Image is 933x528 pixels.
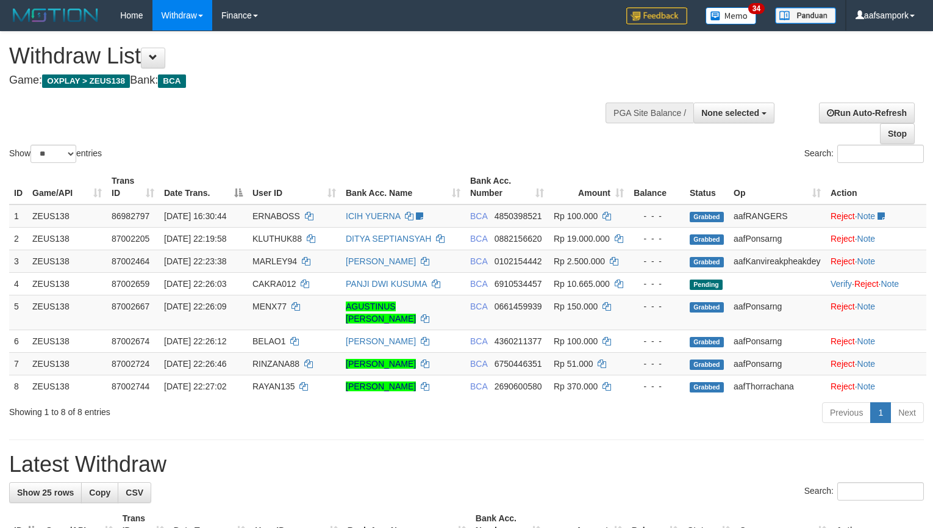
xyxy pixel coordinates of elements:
[634,233,680,245] div: - - -
[164,211,226,221] span: [DATE] 16:30:44
[554,336,598,346] span: Rp 100.000
[857,234,876,244] a: Note
[112,256,149,266] span: 87002464
[118,482,151,503] a: CSV
[252,234,302,244] span: KLUTHUK88
[27,204,107,228] td: ZEUS138
[857,382,876,391] a: Note
[634,300,680,313] div: - - -
[690,257,724,267] span: Grabbed
[831,359,855,369] a: Reject
[729,330,826,352] td: aafPonsarng
[158,74,185,88] span: BCA
[881,279,899,289] a: Note
[9,250,27,272] td: 3
[346,302,416,324] a: AGUSTINUS [PERSON_NAME]
[826,272,926,295] td: · ·
[9,227,27,250] td: 2
[252,382,295,391] span: RAYAN135
[822,402,871,423] a: Previous
[826,375,926,397] td: ·
[857,359,876,369] a: Note
[159,170,248,204] th: Date Trans.: activate to sort column descending
[112,279,149,289] span: 87002659
[9,74,610,87] h4: Game: Bank:
[9,330,27,352] td: 6
[341,170,465,204] th: Bank Acc. Name: activate to sort column ascending
[346,211,400,221] a: ICIH YUERNA
[81,482,118,503] a: Copy
[626,7,687,24] img: Feedback.jpg
[634,358,680,370] div: - - -
[470,336,487,346] span: BCA
[248,170,341,204] th: User ID: activate to sort column ascending
[112,234,149,244] span: 87002205
[346,336,416,346] a: [PERSON_NAME]
[826,170,926,204] th: Action
[554,359,593,369] span: Rp 51.000
[629,170,685,204] th: Balance
[729,352,826,375] td: aafPonsarng
[826,204,926,228] td: ·
[690,280,723,290] span: Pending
[9,452,924,477] h1: Latest Withdraw
[252,302,287,311] span: MENX77
[164,359,226,369] span: [DATE] 22:26:46
[890,402,924,423] a: Next
[470,211,487,221] span: BCA
[549,170,629,204] th: Amount: activate to sort column ascending
[164,302,226,311] span: [DATE] 22:26:09
[27,272,107,295] td: ZEUS138
[470,359,487,369] span: BCA
[112,359,149,369] span: 87002724
[831,211,855,221] a: Reject
[470,256,487,266] span: BCA
[690,337,724,347] span: Grabbed
[495,336,542,346] span: Copy 4360211377 to clipboard
[17,488,74,497] span: Show 25 rows
[470,279,487,289] span: BCA
[706,7,757,24] img: Button%20Memo.svg
[89,488,110,497] span: Copy
[819,103,915,123] a: Run Auto-Refresh
[495,359,542,369] span: Copy 6750446351 to clipboard
[690,360,724,370] span: Grabbed
[748,3,765,14] span: 34
[9,272,27,295] td: 4
[9,482,82,503] a: Show 25 rows
[495,234,542,244] span: Copy 0882156620 to clipboard
[252,336,285,346] span: BELAO1
[690,212,724,222] span: Grabbed
[346,234,431,244] a: DITYA SEPTIANSYAH
[880,123,915,144] a: Stop
[27,170,107,204] th: Game/API: activate to sort column ascending
[729,170,826,204] th: Op: activate to sort column ascending
[495,279,542,289] span: Copy 6910534457 to clipboard
[470,302,487,311] span: BCA
[9,44,610,68] h1: Withdraw List
[857,211,876,221] a: Note
[831,336,855,346] a: Reject
[9,204,27,228] td: 1
[27,250,107,272] td: ZEUS138
[27,352,107,375] td: ZEUS138
[804,482,924,501] label: Search:
[729,204,826,228] td: aafRANGERS
[346,359,416,369] a: [PERSON_NAME]
[42,74,130,88] span: OXPLAY > ZEUS138
[9,295,27,330] td: 5
[701,108,759,118] span: None selected
[346,382,416,391] a: [PERSON_NAME]
[837,145,924,163] input: Search:
[729,227,826,250] td: aafPonsarng
[9,145,102,163] label: Show entries
[857,256,876,266] a: Note
[857,302,876,311] a: Note
[826,250,926,272] td: ·
[690,382,724,392] span: Grabbed
[495,256,542,266] span: Copy 0102154442 to clipboard
[854,279,879,289] a: Reject
[112,336,149,346] span: 87002674
[107,170,159,204] th: Trans ID: activate to sort column ascending
[804,145,924,163] label: Search:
